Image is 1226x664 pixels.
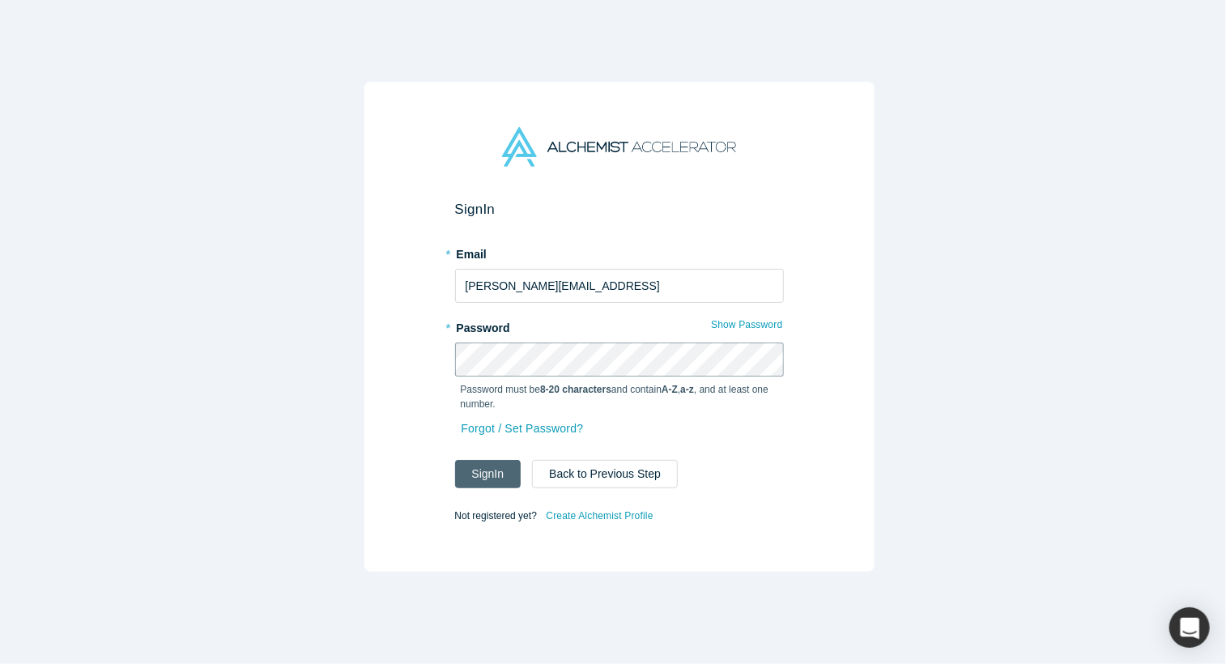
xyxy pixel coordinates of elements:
button: Back to Previous Step [532,460,678,488]
a: Create Alchemist Profile [545,505,653,526]
a: Forgot / Set Password? [461,415,585,443]
label: Password [455,314,784,337]
span: Not registered yet? [455,510,537,521]
h2: Sign In [455,201,784,218]
label: Email [455,240,784,263]
button: SignIn [455,460,521,488]
strong: 8-20 characters [540,384,611,395]
strong: a-z [680,384,694,395]
strong: A-Z [662,384,678,395]
p: Password must be and contain , , and at least one number. [461,382,778,411]
button: Show Password [710,314,783,335]
img: Alchemist Accelerator Logo [502,127,735,167]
